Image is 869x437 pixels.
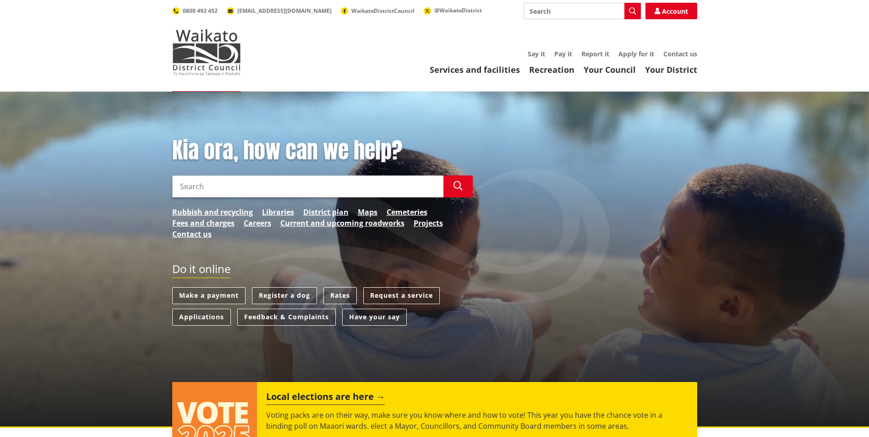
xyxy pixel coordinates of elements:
[183,7,218,15] span: 0800 492 452
[358,207,377,218] a: Maps
[280,218,404,229] a: Current and upcoming roadworks
[341,7,415,15] a: WaikatoDistrictCouncil
[645,64,697,75] a: Your District
[524,3,641,19] input: Search input
[172,218,235,229] a: Fees and charges
[351,7,415,15] span: WaikatoDistrictCouncil
[172,7,218,15] a: 0800 492 452
[227,7,332,15] a: [EMAIL_ADDRESS][DOMAIN_NAME]
[172,287,246,304] a: Make a payment
[262,207,294,218] a: Libraries
[172,29,241,75] img: Waikato District Council - Te Kaunihera aa Takiwaa o Waikato
[387,207,427,218] a: Cemeteries
[172,175,443,197] input: Search input
[528,49,545,58] a: Say it
[237,7,332,15] span: [EMAIL_ADDRESS][DOMAIN_NAME]
[323,287,357,304] a: Rates
[237,309,336,326] a: Feedback & Complaints
[172,262,230,279] h2: Do it online
[244,218,271,229] a: Careers
[303,207,349,218] a: District plan
[414,218,443,229] a: Projects
[266,410,688,432] p: Voting packs are on their way, make sure you know where and how to vote! This year you have the c...
[529,64,574,75] a: Recreation
[663,49,697,58] a: Contact us
[434,6,482,14] span: @WaikatoDistrict
[430,64,520,75] a: Services and facilities
[584,64,636,75] a: Your Council
[363,287,440,304] a: Request a service
[172,309,231,326] a: Applications
[645,3,697,19] a: Account
[554,49,572,58] a: Pay it
[266,391,385,405] h2: Local elections are here
[252,287,317,304] a: Register a dog
[581,49,609,58] a: Report it
[424,6,482,14] a: @WaikatoDistrict
[172,137,473,164] h1: Kia ora, how can we help?
[618,49,654,58] a: Apply for it
[342,309,407,326] a: Have your say
[172,229,212,240] a: Contact us
[172,207,253,218] a: Rubbish and recycling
